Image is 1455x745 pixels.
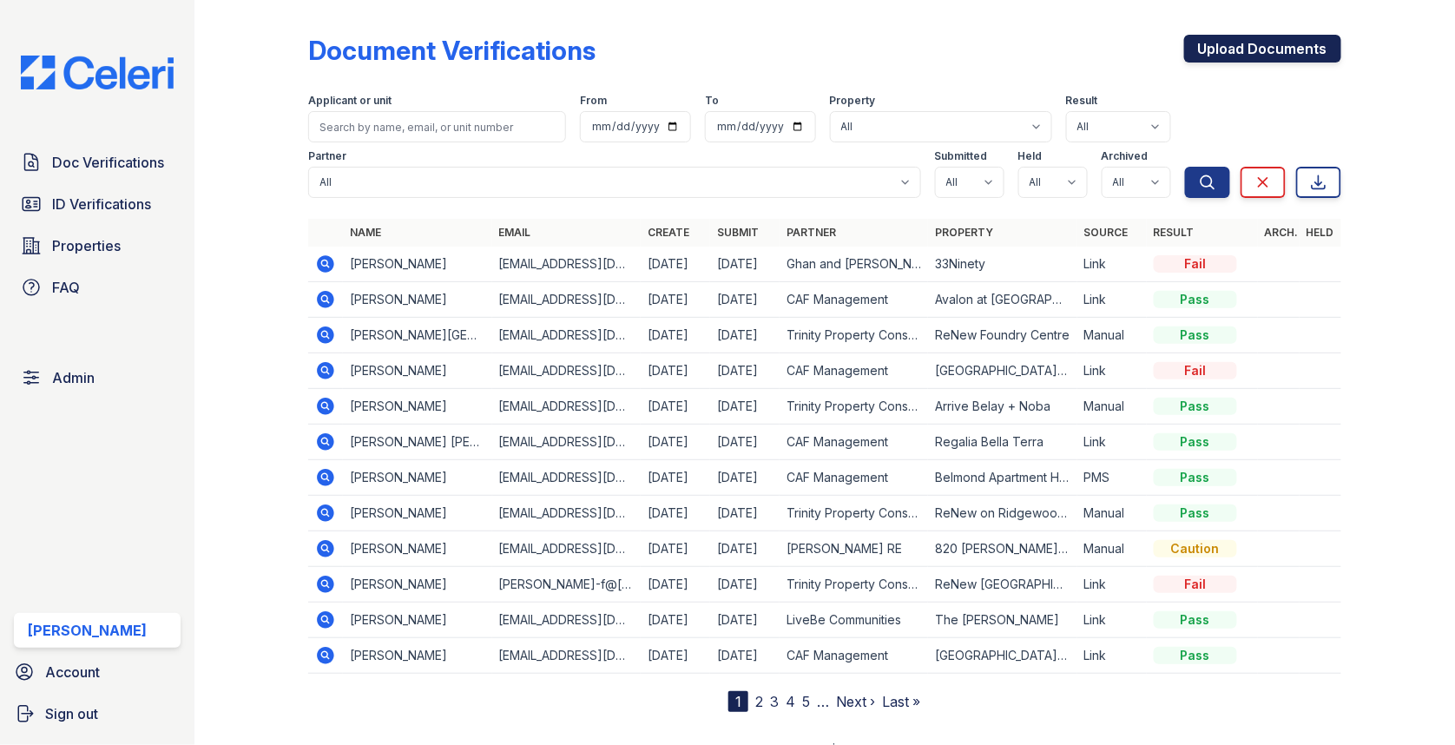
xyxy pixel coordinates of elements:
div: Document Verifications [308,35,596,66]
div: Fail [1154,576,1237,593]
td: [DATE] [710,638,780,674]
span: Doc Verifications [52,152,164,173]
td: [DATE] [641,425,710,460]
a: Doc Verifications [14,145,181,180]
a: Source [1084,226,1129,239]
td: ReNew on Ridgewood Apartments and [GEOGRAPHIC_DATA] [928,496,1076,531]
a: Account [7,655,188,689]
td: Manual [1077,389,1147,425]
td: Link [1077,567,1147,603]
a: Sign out [7,696,188,731]
td: [PERSON_NAME] [343,282,491,318]
a: Partner [787,226,836,239]
td: [DATE] [710,567,780,603]
td: [EMAIL_ADDRESS][DOMAIN_NAME] [492,282,641,318]
td: [EMAIL_ADDRESS][DOMAIN_NAME] [492,531,641,567]
td: [DATE] [641,603,710,638]
a: Arch. [1265,226,1299,239]
span: Admin [52,367,95,388]
td: CAF Management [780,425,928,460]
td: [PERSON_NAME][GEOGRAPHIC_DATA] [343,318,491,353]
td: [PERSON_NAME] [343,567,491,603]
div: Pass [1154,469,1237,486]
a: Admin [14,360,181,395]
a: 2 [755,693,763,710]
div: Pass [1154,326,1237,344]
span: … [817,691,829,712]
td: [PERSON_NAME] RE [780,531,928,567]
td: Regalia Bella Terra [928,425,1076,460]
td: [PERSON_NAME] [343,353,491,389]
div: Pass [1154,611,1237,629]
a: Next › [836,693,875,710]
td: Trinity Property Consultants [780,496,928,531]
td: Trinity Property Consultants [780,318,928,353]
td: [DATE] [641,282,710,318]
a: Name [350,226,381,239]
div: Pass [1154,433,1237,451]
span: Properties [52,235,121,256]
td: Ghan and [PERSON_NAME] Multifamily [780,247,928,282]
span: FAQ [52,277,80,298]
label: Result [1066,94,1098,108]
div: Pass [1154,398,1237,415]
td: [EMAIL_ADDRESS][DOMAIN_NAME] [492,496,641,531]
td: CAF Management [780,282,928,318]
td: Link [1077,638,1147,674]
td: [PERSON_NAME] [PERSON_NAME] [343,425,491,460]
td: [DATE] [710,460,780,496]
td: [DATE] [710,318,780,353]
td: [DATE] [641,389,710,425]
td: LiveBe Communities [780,603,928,638]
label: Held [1018,149,1043,163]
td: [PERSON_NAME] [343,603,491,638]
td: 820 [PERSON_NAME] Pl [928,531,1076,567]
label: Partner [308,149,346,163]
div: Fail [1154,255,1237,273]
img: CE_Logo_Blue-a8612792a0a2168367f1c8372b55b34899dd931a85d93a1a3d3e32e68fde9ad4.png [7,56,188,89]
td: [PERSON_NAME]-f@[DOMAIN_NAME] [492,567,641,603]
td: [PERSON_NAME] [343,460,491,496]
div: Pass [1154,647,1237,664]
td: Link [1077,425,1147,460]
a: Upload Documents [1184,35,1341,63]
a: ID Verifications [14,187,181,221]
td: [PERSON_NAME] [343,531,491,567]
td: Trinity Property Consultants [780,389,928,425]
div: Fail [1154,362,1237,379]
a: Property [935,226,993,239]
td: [GEOGRAPHIC_DATA] Homes [928,353,1076,389]
td: [PERSON_NAME] [343,496,491,531]
td: [DATE] [641,353,710,389]
label: Applicant or unit [308,94,392,108]
td: [EMAIL_ADDRESS][DOMAIN_NAME] [492,389,641,425]
td: [DATE] [641,638,710,674]
a: Result [1154,226,1195,239]
label: From [580,94,607,108]
label: To [705,94,719,108]
td: [PERSON_NAME] [343,638,491,674]
td: Link [1077,282,1147,318]
td: The [PERSON_NAME] [928,603,1076,638]
td: [DATE] [641,496,710,531]
td: PMS [1077,460,1147,496]
td: [DATE] [710,282,780,318]
td: [DATE] [710,603,780,638]
a: Submit [717,226,759,239]
td: [GEOGRAPHIC_DATA] Apartments [928,638,1076,674]
td: [DATE] [710,353,780,389]
a: 4 [786,693,795,710]
td: [DATE] [641,460,710,496]
td: Link [1077,603,1147,638]
td: [PERSON_NAME] [343,389,491,425]
a: Held [1307,226,1334,239]
td: ReNew Foundry Centre [928,318,1076,353]
td: [EMAIL_ADDRESS][DOMAIN_NAME] [492,353,641,389]
label: Archived [1102,149,1149,163]
div: Pass [1154,504,1237,522]
a: Create [648,226,689,239]
td: [EMAIL_ADDRESS][DOMAIN_NAME] [492,460,641,496]
td: [DATE] [641,567,710,603]
div: [PERSON_NAME] [28,620,147,641]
